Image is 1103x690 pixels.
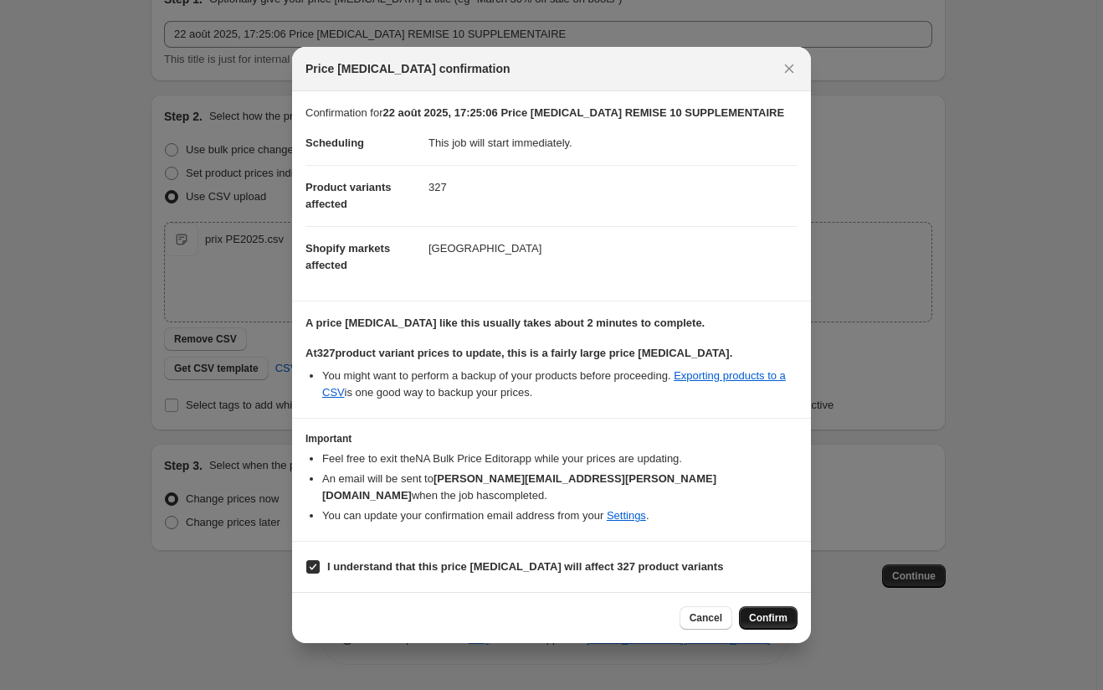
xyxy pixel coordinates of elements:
b: 22 août 2025, 17:25:06 Price [MEDICAL_DATA] REMISE 10 SUPPLEMENTAIRE [382,106,784,119]
p: Confirmation for [305,105,798,121]
li: You might want to perform a backup of your products before proceeding. is one good way to backup ... [322,368,798,401]
dd: This job will start immediately. [428,121,798,165]
button: Confirm [739,606,798,630]
span: Scheduling [305,136,364,149]
span: Price [MEDICAL_DATA] confirmation [305,60,510,77]
li: Feel free to exit the NA Bulk Price Editor app while your prices are updating. [322,451,798,467]
b: At 327 product variant prices to update, this is a fairly large price [MEDICAL_DATA]. [305,347,732,359]
span: Confirm [749,611,787,625]
b: A price [MEDICAL_DATA] like this usually takes about 2 minutes to complete. [305,317,705,329]
button: Cancel [680,606,732,630]
a: Exporting products to a CSV [322,369,786,399]
span: Cancel [690,611,722,625]
b: [PERSON_NAME][EMAIL_ADDRESS][PERSON_NAME][DOMAIN_NAME] [322,472,716,502]
h3: Important [305,432,798,445]
b: I understand that this price [MEDICAL_DATA] will affect 327 product variants [327,560,723,573]
dd: 327 [428,165,798,209]
span: Shopify markets affected [305,242,390,271]
button: Close [777,57,801,80]
li: An email will be sent to when the job has completed . [322,471,798,504]
span: Product variants affected [305,181,392,210]
dd: [GEOGRAPHIC_DATA] [428,226,798,270]
a: Settings [607,509,646,522]
li: You can update your confirmation email address from your . [322,507,798,524]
